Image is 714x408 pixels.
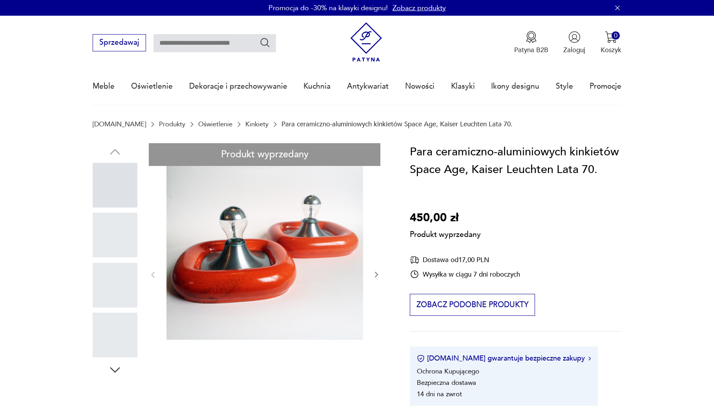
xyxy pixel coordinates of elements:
[451,68,475,104] a: Klasyki
[588,357,591,361] img: Ikona strzałki w prawo
[417,367,479,376] li: Ochrona Kupującego
[417,390,462,399] li: 14 dni na zwrot
[605,31,617,43] img: Ikona koszyka
[189,68,287,104] a: Dekoracje i przechowywanie
[245,120,268,128] a: Kinkiety
[410,143,621,179] h1: Para ceramiczno-aluminiowych kinkietów Space Age, Kaiser Leuchten Lata 70.
[159,120,185,128] a: Produkty
[590,68,621,104] a: Promocje
[417,355,425,362] img: Ikona certyfikatu
[563,31,585,55] button: Zaloguj
[259,37,271,48] button: Szukaj
[410,255,520,265] div: Dostawa od 17,00 PLN
[393,3,446,13] a: Zobacz produkty
[410,270,520,279] div: Wysyłka w ciągu 7 dni roboczych
[601,31,621,55] button: 0Koszyk
[568,31,581,43] img: Ikonka użytkownika
[347,22,386,62] img: Patyna - sklep z meblami i dekoracjami vintage
[491,68,539,104] a: Ikony designu
[93,40,146,46] a: Sprzedawaj
[131,68,173,104] a: Oświetlenie
[405,68,435,104] a: Nowości
[93,120,146,128] a: [DOMAIN_NAME]
[514,31,548,55] button: Patyna B2B
[347,68,389,104] a: Antykwariat
[281,120,513,128] p: Para ceramiczno-aluminiowych kinkietów Space Age, Kaiser Leuchten Lata 70.
[563,46,585,55] p: Zaloguj
[556,68,573,104] a: Style
[525,31,537,43] img: Ikona medalu
[417,378,476,387] li: Bezpieczna dostawa
[93,34,146,51] button: Sprzedawaj
[514,31,548,55] a: Ikona medaluPatyna B2B
[410,227,481,240] p: Produkt wyprzedany
[93,68,115,104] a: Meble
[514,46,548,55] p: Patyna B2B
[601,46,621,55] p: Koszyk
[612,31,620,40] div: 0
[198,120,232,128] a: Oświetlenie
[410,255,419,265] img: Ikona dostawy
[268,3,388,13] p: Promocja do -30% na klasyki designu!
[417,353,591,363] button: [DOMAIN_NAME] gwarantuje bezpieczne zakupy
[410,294,535,316] button: Zobacz podobne produkty
[303,68,331,104] a: Kuchnia
[410,209,481,227] p: 450,00 zł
